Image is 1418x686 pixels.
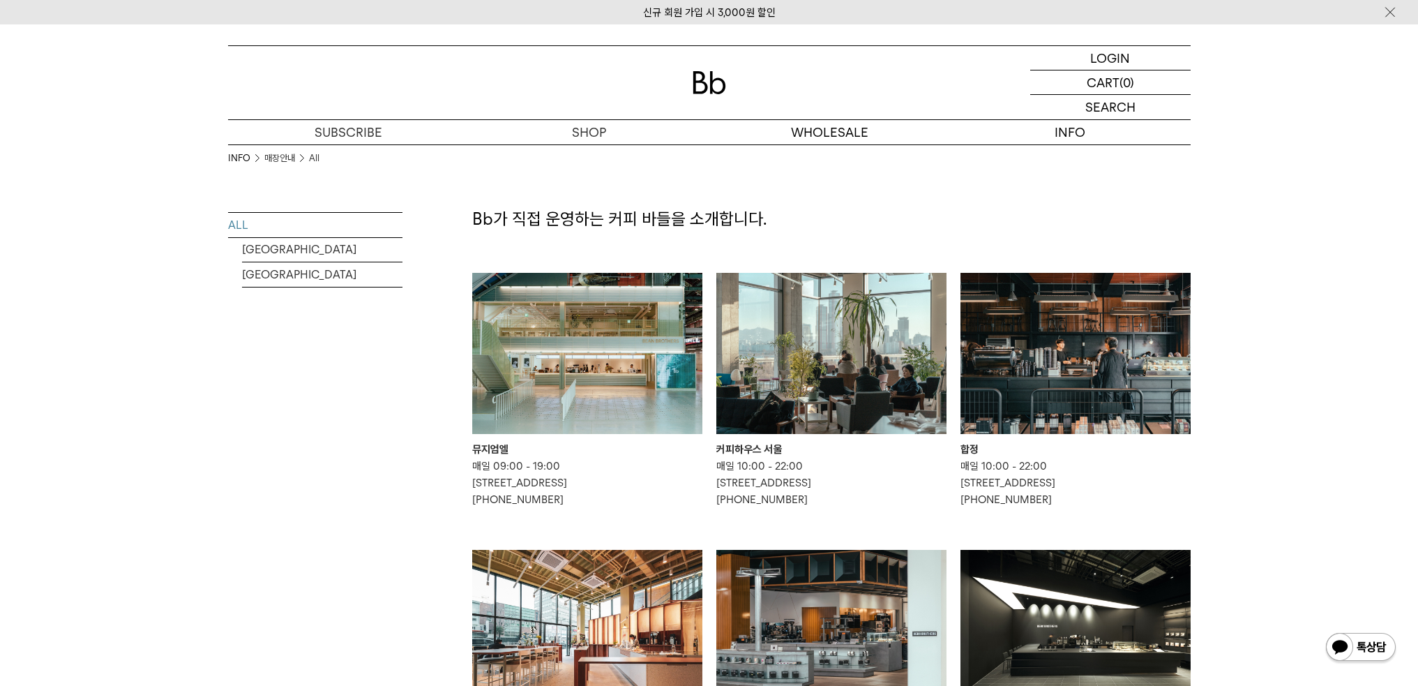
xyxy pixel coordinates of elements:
[309,151,319,165] a: All
[469,120,709,144] a: SHOP
[1090,46,1130,70] p: LOGIN
[472,273,702,508] a: 뮤지엄엘 뮤지엄엘 매일 09:00 - 19:00[STREET_ADDRESS][PHONE_NUMBER]
[228,120,469,144] a: SUBSCRIBE
[709,120,950,144] p: WHOLESALE
[242,262,402,287] a: [GEOGRAPHIC_DATA]
[228,213,402,237] a: ALL
[228,151,264,165] li: INFO
[1087,70,1119,94] p: CART
[960,273,1191,434] img: 합정
[960,441,1191,458] div: 합정
[472,441,702,458] div: 뮤지엄엘
[1085,95,1136,119] p: SEARCH
[960,273,1191,508] a: 합정 합정 매일 10:00 - 22:00[STREET_ADDRESS][PHONE_NUMBER]
[960,458,1191,508] p: 매일 10:00 - 22:00 [STREET_ADDRESS] [PHONE_NUMBER]
[716,441,946,458] div: 커피하우스 서울
[693,71,726,94] img: 로고
[1030,46,1191,70] a: LOGIN
[716,273,946,508] a: 커피하우스 서울 커피하우스 서울 매일 10:00 - 22:00[STREET_ADDRESS][PHONE_NUMBER]
[1030,70,1191,95] a: CART (0)
[472,273,702,434] img: 뮤지엄엘
[716,458,946,508] p: 매일 10:00 - 22:00 [STREET_ADDRESS] [PHONE_NUMBER]
[472,207,1191,231] p: Bb가 직접 운영하는 커피 바들을 소개합니다.
[472,458,702,508] p: 매일 09:00 - 19:00 [STREET_ADDRESS] [PHONE_NUMBER]
[1119,70,1134,94] p: (0)
[643,6,776,19] a: 신규 회원 가입 시 3,000원 할인
[264,151,295,165] a: 매장안내
[716,273,946,434] img: 커피하우스 서울
[1325,632,1397,665] img: 카카오톡 채널 1:1 채팅 버튼
[242,237,402,262] a: [GEOGRAPHIC_DATA]
[950,120,1191,144] p: INFO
